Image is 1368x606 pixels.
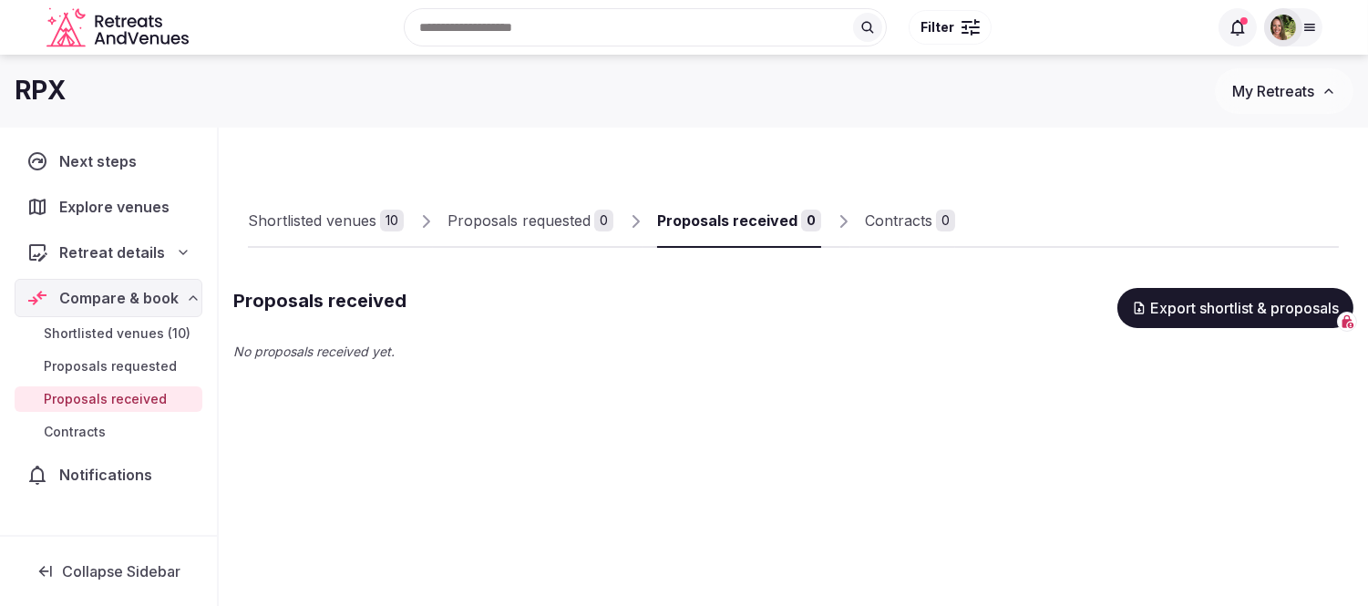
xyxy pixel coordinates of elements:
[1215,68,1353,114] button: My Retreats
[15,142,202,180] a: Next steps
[447,210,591,231] div: Proposals requested
[865,210,932,231] div: Contracts
[15,456,202,494] a: Notifications
[921,18,954,36] span: Filter
[936,210,955,231] div: 0
[15,188,202,226] a: Explore venues
[62,562,180,580] span: Collapse Sidebar
[657,195,821,248] a: Proposals received0
[1117,288,1353,328] button: Export shortlist & proposals
[248,195,404,248] a: Shortlisted venues10
[248,210,376,231] div: Shortlisted venues
[59,150,144,172] span: Next steps
[44,423,106,441] span: Contracts
[380,210,404,231] div: 10
[59,241,165,263] span: Retreat details
[657,210,797,231] div: Proposals received
[801,210,821,231] div: 0
[233,343,1353,361] p: No proposals received yet.
[59,464,159,486] span: Notifications
[15,321,202,346] a: Shortlisted venues (10)
[15,73,66,108] h1: RPX
[865,195,955,248] a: Contracts0
[1232,82,1314,100] span: My Retreats
[59,287,179,309] span: Compare & book
[1270,15,1296,40] img: Shay Tippie
[59,196,177,218] span: Explore venues
[233,288,406,313] h2: Proposals received
[44,357,177,375] span: Proposals requested
[46,7,192,48] a: Visit the homepage
[15,386,202,412] a: Proposals received
[46,7,192,48] svg: Retreats and Venues company logo
[15,419,202,445] a: Contracts
[447,195,613,248] a: Proposals requested0
[15,551,202,591] button: Collapse Sidebar
[594,210,613,231] div: 0
[909,10,992,45] button: Filter
[44,390,167,408] span: Proposals received
[15,354,202,379] a: Proposals requested
[44,324,190,343] span: Shortlisted venues (10)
